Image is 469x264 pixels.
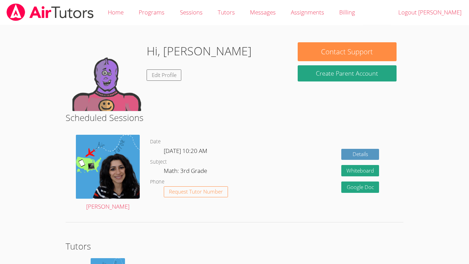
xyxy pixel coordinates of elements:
[298,65,397,81] button: Create Parent Account
[298,42,397,61] button: Contact Support
[147,69,182,81] a: Edit Profile
[150,137,161,146] dt: Date
[6,3,94,21] img: airtutors_banner-c4298cdbf04f3fff15de1276eac7730deb9818008684d7c2e4769d2f7ddbe033.png
[250,8,276,16] span: Messages
[341,181,379,193] a: Google Doc
[164,147,207,155] span: [DATE] 10:20 AM
[147,42,252,60] h1: Hi, [PERSON_NAME]
[66,111,403,124] h2: Scheduled Sessions
[169,189,223,194] span: Request Tutor Number
[76,135,140,212] a: [PERSON_NAME]
[66,240,403,253] h2: Tutors
[341,165,379,176] button: Whiteboard
[150,178,164,186] dt: Phone
[76,135,140,199] img: air%20tutor%20avatar.png
[164,186,228,198] button: Request Tutor Number
[164,166,208,178] dd: Math: 3rd Grade
[341,149,379,160] a: Details
[72,42,141,111] img: default.png
[150,158,167,166] dt: Subject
